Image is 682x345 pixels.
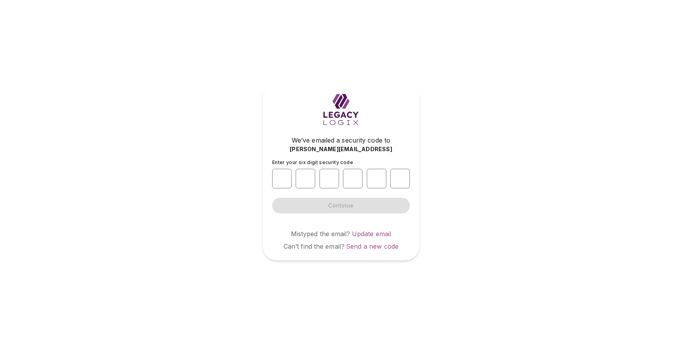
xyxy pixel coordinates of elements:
[272,159,353,165] span: Enter your six digit security code
[292,135,390,145] span: We’ve emailed a security code to
[346,242,398,250] a: Send a new code
[290,145,392,153] span: [PERSON_NAME][EMAIL_ADDRESS]
[284,242,345,250] span: Can’t find the email?
[291,230,350,238] span: Mistyped the email?
[352,230,391,238] a: Update email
